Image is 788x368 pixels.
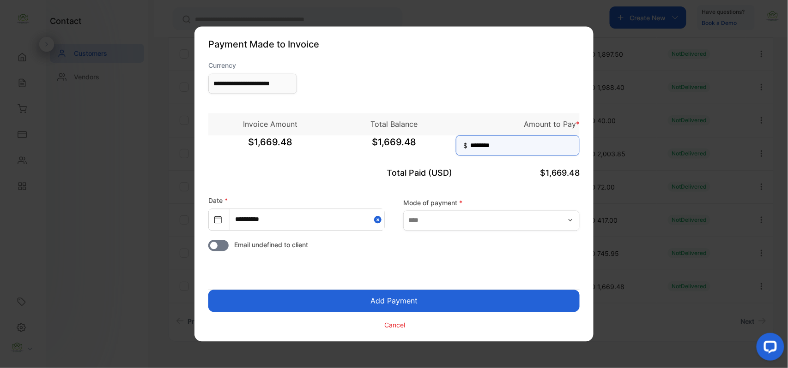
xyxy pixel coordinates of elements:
[385,320,406,330] p: Cancel
[456,119,580,130] p: Amount to Pay
[332,167,456,179] p: Total Paid (USD)
[208,197,228,205] label: Date
[463,141,467,151] span: $
[749,329,788,368] iframe: LiveChat chat widget
[208,119,332,130] p: Invoice Amount
[540,168,580,178] span: $1,669.48
[208,136,332,159] span: $1,669.48
[374,209,384,230] button: Close
[208,290,580,312] button: Add Payment
[332,136,456,159] span: $1,669.48
[332,119,456,130] p: Total Balance
[403,198,580,208] label: Mode of payment
[234,240,308,250] span: Email undefined to client
[208,61,297,71] label: Currency
[208,38,580,52] p: Payment Made to Invoice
